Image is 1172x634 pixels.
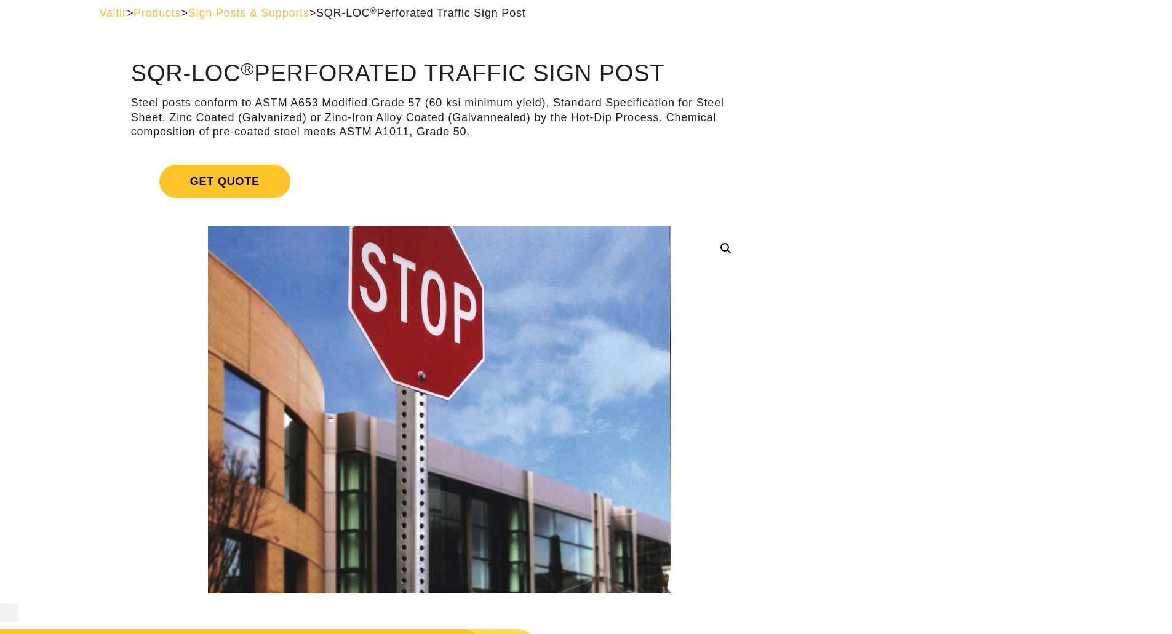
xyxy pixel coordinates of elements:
[99,6,1073,20] div: > > >
[131,61,748,87] h1: SQR-LOC Perforated Traffic Sign Post
[131,150,748,213] a: Get Quote
[370,6,377,15] sup: ®
[188,7,309,19] a: Sign Posts & Supports
[316,7,526,19] span: SQR-LOC Perforated Traffic Sign Post
[134,7,181,19] a: Products
[131,96,748,139] p: Steel posts conform to ASTM A653 Modified Grade 57 (60 ksi minimum yield), Standard Specification...
[159,165,290,198] span: Get Quote
[241,59,254,79] sup: ®
[99,7,126,19] a: Valtir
